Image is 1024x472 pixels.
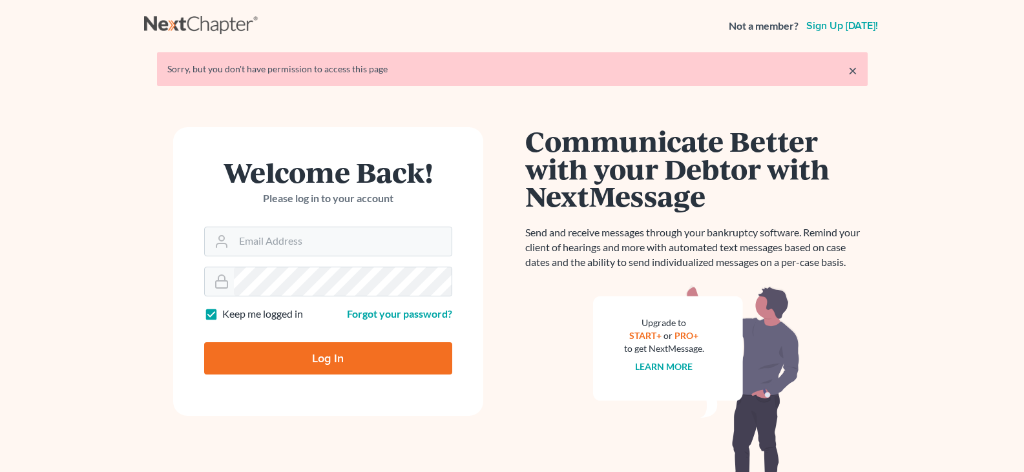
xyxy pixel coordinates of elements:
a: START+ [629,330,662,341]
a: × [848,63,857,78]
a: Sign up [DATE]! [804,21,881,31]
label: Keep me logged in [222,307,303,322]
a: Learn more [635,361,693,372]
input: Log In [204,342,452,375]
span: or [664,330,673,341]
a: PRO+ [674,330,698,341]
h1: Communicate Better with your Debtor with NextMessage [525,127,868,210]
div: Sorry, but you don't have permission to access this page [167,63,857,76]
strong: Not a member? [729,19,799,34]
h1: Welcome Back! [204,158,452,186]
p: Send and receive messages through your bankruptcy software. Remind your client of hearings and mo... [525,225,868,270]
input: Email Address [234,227,452,256]
p: Please log in to your account [204,191,452,206]
a: Forgot your password? [347,307,452,320]
div: Upgrade to [624,316,704,329]
div: to get NextMessage. [624,342,704,355]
